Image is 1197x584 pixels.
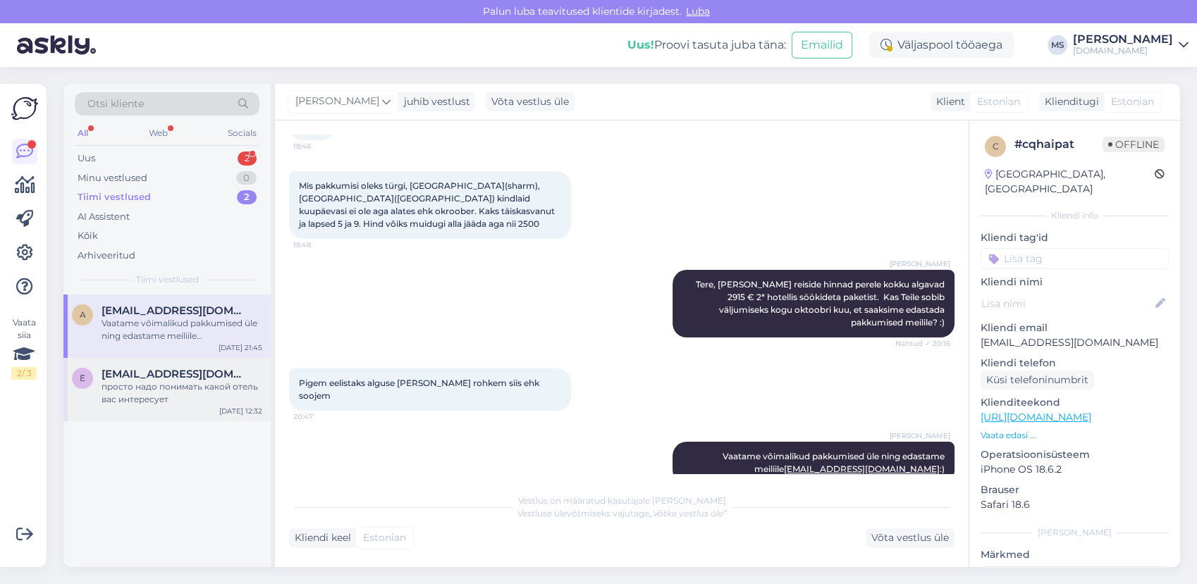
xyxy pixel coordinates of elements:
span: a [80,309,86,320]
div: Võta vestlus üle [486,92,575,111]
div: All [75,124,91,142]
p: Kliendi nimi [981,275,1169,290]
div: Vaata siia [11,316,37,380]
div: Kliendi info [981,209,1169,222]
span: Estonian [1111,94,1154,109]
span: Vestluse ülevõtmiseks vajutage [517,508,727,518]
span: Otsi kliente [87,97,144,111]
p: Klienditeekond [981,395,1169,410]
span: Tere, [PERSON_NAME] reiside hinnad perele kokku algavad 2915 € 2* hotellis söökideta paketist. Ka... [696,279,947,328]
div: juhib vestlust [398,94,470,109]
div: Tiimi vestlused [78,190,151,204]
span: Vaatame võimalikud pakkumised üle ning edastame meiliile :) [723,451,947,474]
div: MS [1048,35,1067,55]
p: [EMAIL_ADDRESS][DOMAIN_NAME] [981,335,1169,350]
span: [PERSON_NAME] [890,430,950,441]
div: [PERSON_NAME] [981,526,1169,539]
div: Uus [78,151,95,166]
span: Estonian [363,530,406,545]
div: 2 / 3 [11,367,37,380]
span: [PERSON_NAME] [890,259,950,269]
p: Kliendi telefon [981,356,1169,371]
p: Kliendi tag'id [981,230,1169,245]
span: Nähtud ✓ 20:16 [895,338,950,349]
div: Proovi tasuta juba täna: [627,37,786,54]
div: [DATE] 12:32 [219,406,262,416]
span: 20:47 [293,411,346,422]
span: Luba [682,5,714,18]
b: Uus! [627,38,654,51]
div: AI Assistent [78,210,130,224]
div: Minu vestlused [78,171,147,185]
div: Klient [931,94,965,109]
span: Tiimi vestlused [136,273,199,286]
div: просто надо понимать какой отель вас интересует [102,380,262,406]
div: 0 [236,171,257,185]
div: Kliendi keel [289,530,351,545]
span: EvgeniyaEseniya2018@gmail.com [102,368,248,380]
span: c [993,141,999,151]
div: # cqhaipat [1014,136,1103,153]
p: Operatsioonisüsteem [981,447,1169,462]
p: Brauser [981,483,1169,497]
input: Lisa tag [981,248,1169,269]
span: annaliisarohtla@gmail.com [102,304,248,317]
p: Vaata edasi ... [981,429,1169,442]
div: [DATE] 21:45 [219,342,262,353]
span: Pigem eelistaks alguse [PERSON_NAME] rohkem siis ehk soojem [299,378,541,401]
div: [GEOGRAPHIC_DATA], [GEOGRAPHIC_DATA] [985,167,1155,197]
button: Emailid [792,32,852,58]
div: Arhiveeritud [78,249,135,263]
div: Väljaspool tööaega [869,32,1014,58]
div: 2 [237,190,257,204]
span: 18:46 [293,141,346,151]
div: Vaatame võimalikud pakkumised üle ning edastame meiliile [EMAIL_ADDRESS][DOMAIN_NAME] :) [102,317,262,342]
a: [EMAIL_ADDRESS][DOMAIN_NAME] [784,464,940,474]
div: Võta vestlus üle [866,528,954,547]
p: Kliendi email [981,321,1169,335]
p: Märkmed [981,547,1169,562]
div: [DOMAIN_NAME] [1073,45,1173,56]
span: 18:48 [293,240,346,250]
span: Offline [1103,137,1165,152]
span: [PERSON_NAME] [295,94,379,109]
div: 2 [238,151,257,166]
p: Safari 18.6 [981,497,1169,512]
span: Estonian [977,94,1020,109]
div: Klienditugi [1039,94,1099,109]
span: E [80,373,85,383]
i: „Võtke vestlus üle” [649,508,727,518]
span: Vestlus on määratud kasutajale [PERSON_NAME] [518,495,726,506]
div: Kõik [78,229,98,243]
div: Socials [225,124,259,142]
div: Küsi telefoninumbrit [981,371,1094,390]
img: Askly Logo [11,95,38,122]
a: [URL][DOMAIN_NAME] [981,411,1091,423]
span: Mis pakkumisi oleks türgi, [GEOGRAPHIC_DATA](sharm), [GEOGRAPHIC_DATA]([GEOGRAPHIC_DATA]) kindlai... [299,180,557,229]
input: Lisa nimi [981,296,1153,311]
div: [PERSON_NAME] [1073,34,1173,45]
a: [PERSON_NAME][DOMAIN_NAME] [1073,34,1189,56]
p: iPhone OS 18.6.2 [981,462,1169,477]
div: Web [146,124,171,142]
